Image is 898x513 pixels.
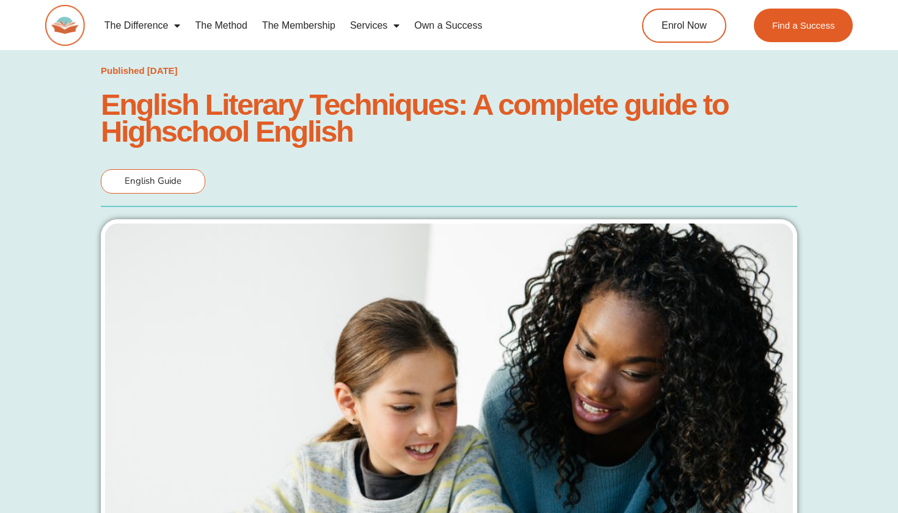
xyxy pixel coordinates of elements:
[101,91,797,145] h1: English Literary Techniques: A complete guide to Highschool English
[101,62,178,79] a: Published [DATE]
[772,21,835,30] span: Find a Success
[97,12,596,40] nav: Menu
[147,65,178,76] time: [DATE]
[125,175,181,187] span: English Guide
[343,12,407,40] a: Services
[188,12,254,40] a: The Method
[101,65,145,76] span: Published
[407,12,489,40] a: Own a Success
[642,9,726,43] a: Enrol Now
[255,12,343,40] a: The Membership
[754,9,853,42] a: Find a Success
[97,12,188,40] a: The Difference
[662,21,707,31] span: Enrol Now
